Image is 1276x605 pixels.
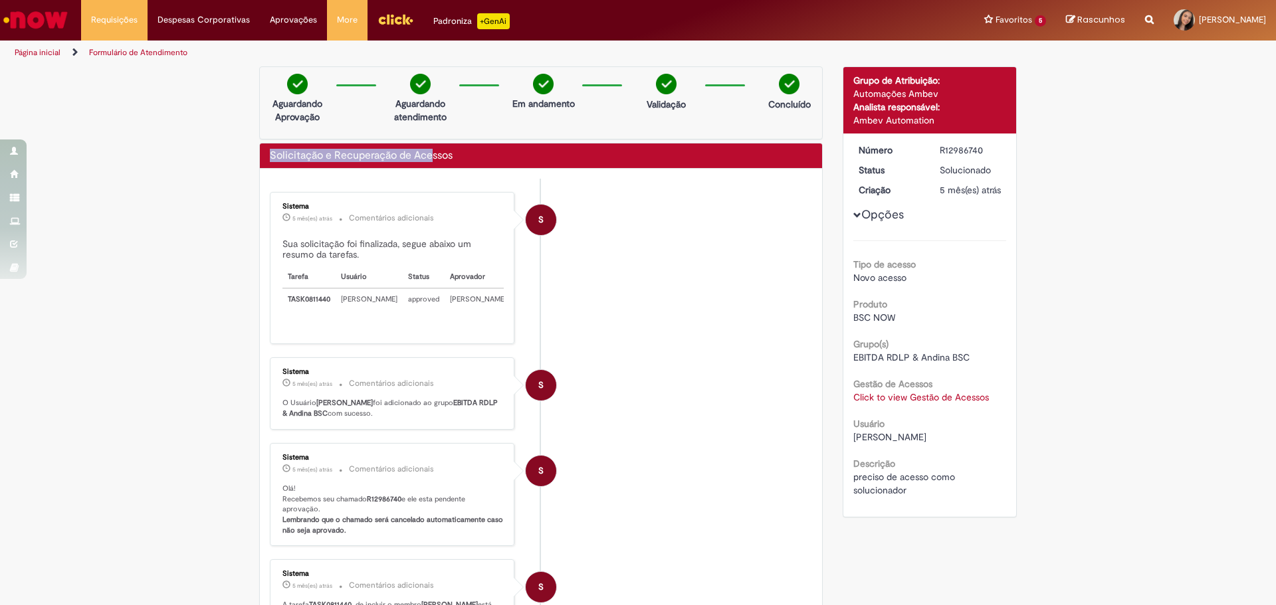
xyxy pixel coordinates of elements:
[445,288,512,320] td: [PERSON_NAME]
[316,398,373,408] b: [PERSON_NAME]
[292,380,332,388] time: 29/04/2025 11:57:01
[403,288,445,320] td: approved
[445,266,512,288] th: Aprovador
[647,98,686,111] p: Validação
[403,266,445,288] th: Status
[1199,14,1266,25] span: [PERSON_NAME]
[282,288,336,320] th: TASK0811440
[1035,15,1046,27] span: 5
[282,203,504,211] div: Sistema
[292,215,332,222] span: 5 mês(es) atrás
[853,272,906,284] span: Novo acesso
[538,571,544,603] span: S
[292,582,332,590] time: 28/04/2025 17:07:28
[853,378,932,390] b: Gestão de Acessos
[282,398,504,418] p: O Usuário foi adicionado ao grupo com sucesso.
[853,391,989,403] a: Click to view Gestão de Acessos
[849,163,930,177] dt: Status
[853,258,916,270] b: Tipo de acesso
[477,13,510,29] p: +GenAi
[292,215,332,222] time: 29/04/2025 11:58:24
[349,378,434,389] small: Comentários adicionais
[349,464,434,475] small: Comentários adicionais
[292,380,332,388] span: 5 mês(es) atrás
[282,570,504,578] div: Sistema
[779,74,799,94] img: check-circle-green.png
[853,431,926,443] span: [PERSON_NAME]
[292,466,332,474] time: 28/04/2025 17:07:30
[526,205,556,235] div: System
[996,13,1032,27] span: Favoritos
[270,150,453,162] h2: Solicitação e Recuperação de Acessos Histórico de tíquete
[853,114,1007,127] div: Ambev Automation
[526,370,556,400] div: System
[538,455,544,487] span: S
[853,351,970,363] span: EBITDA RDLP & Andina BSC
[158,13,250,27] span: Despesas Corporativas
[282,483,504,536] p: Olá! Recebemos seu chamado e ele esta pendente aprovação.
[853,338,889,350] b: Grupo(s)
[1066,14,1125,27] a: Rascunhos
[336,266,403,288] th: Usuário
[1,7,70,33] img: ServiceNow
[337,13,358,27] span: More
[533,74,554,94] img: check-circle-green.png
[282,239,504,260] h5: Sua solicitação foi finalizada, segue abaixo um resumo da tarefas.
[292,582,332,590] span: 5 mês(es) atrás
[91,13,138,27] span: Requisições
[940,143,1002,157] div: R12986740
[349,580,434,591] small: Comentários adicionais
[367,494,401,504] b: R12986740
[538,204,544,236] span: S
[853,87,1007,100] div: Automações Ambev
[1077,13,1125,26] span: Rascunhos
[433,13,510,29] div: Padroniza
[853,74,1007,87] div: Grupo de Atribuição:
[853,100,1007,114] div: Analista responsável:
[940,184,1001,196] span: 5 mês(es) atrás
[282,266,336,288] th: Tarefa
[336,288,403,320] td: [PERSON_NAME]
[526,456,556,486] div: System
[265,97,330,124] p: Aguardando Aprovação
[853,311,895,323] span: BSC NOW
[282,454,504,462] div: Sistema
[853,471,958,496] span: preciso de acesso como solucionador
[656,74,677,94] img: check-circle-green.png
[512,97,575,110] p: Em andamento
[768,98,811,111] p: Concluído
[282,515,505,535] b: Lembrando que o chamado será cancelado automaticamente caso não seja aprovado.
[282,398,500,418] b: EBITDA RDLP & Andina BSC
[849,143,930,157] dt: Número
[849,183,930,197] dt: Criação
[940,183,1002,197] div: 28/04/2025 17:07:19
[853,298,887,310] b: Produto
[292,466,332,474] span: 5 mês(es) atrás
[89,47,187,58] a: Formulário de Atendimento
[410,74,431,94] img: check-circle-green.png
[853,418,885,430] b: Usuário
[853,458,895,470] b: Descrição
[282,368,504,376] div: Sistema
[15,47,60,58] a: Página inicial
[270,13,317,27] span: Aprovações
[538,369,544,401] span: S
[10,41,841,65] ul: Trilhas de página
[388,97,453,124] p: Aguardando atendimento
[526,572,556,602] div: System
[377,9,413,29] img: click_logo_yellow_360x200.png
[940,163,1002,177] div: Solucionado
[349,213,434,224] small: Comentários adicionais
[287,74,308,94] img: check-circle-green.png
